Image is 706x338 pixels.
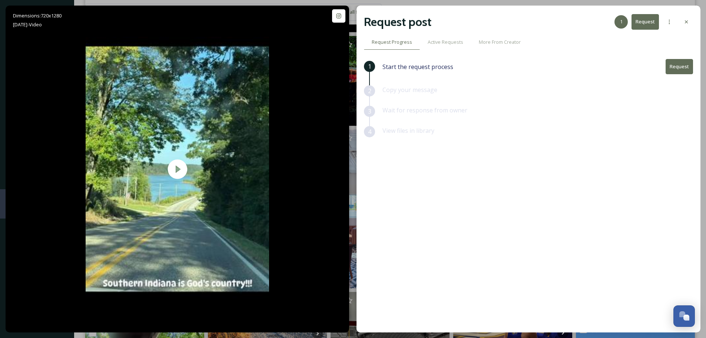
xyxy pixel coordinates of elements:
[382,62,453,71] span: Start the request process
[364,13,431,31] h2: Request post
[368,86,371,95] span: 2
[368,107,371,116] span: 3
[382,106,467,114] span: Wait for response from owner
[86,6,269,332] img: thumbnail
[673,305,695,327] button: Open Chat
[13,21,42,28] span: [DATE] - Video
[428,39,463,46] span: Active Requests
[382,86,437,94] span: Copy your message
[382,127,434,135] span: View files in library
[632,14,659,29] button: Request
[368,127,371,136] span: 4
[666,59,693,74] button: Request
[13,12,62,19] span: Dimensions: 720 x 1280
[368,62,371,71] span: 1
[620,18,623,25] span: 1
[372,39,412,46] span: Request Progress
[479,39,521,46] span: More From Creator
